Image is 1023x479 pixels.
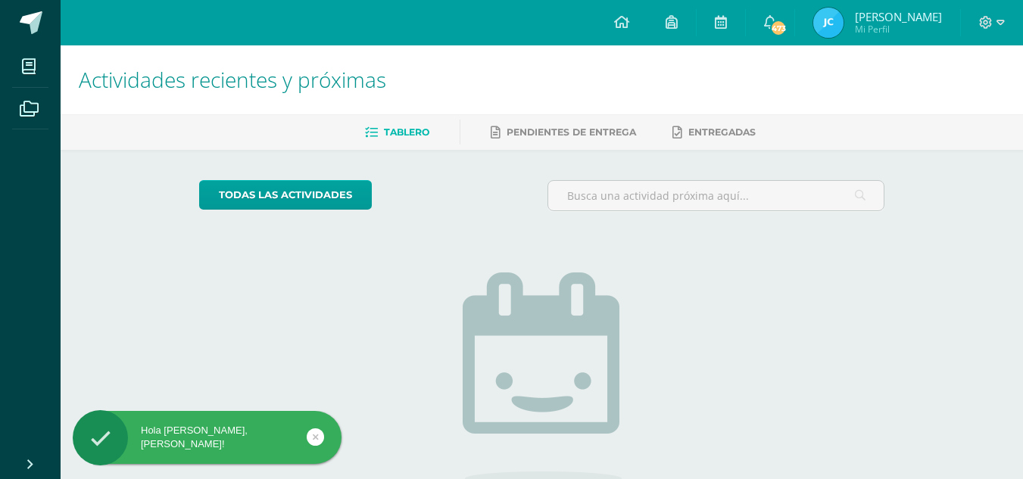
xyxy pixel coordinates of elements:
[672,120,756,145] a: Entregadas
[79,65,386,94] span: Actividades recientes y próximas
[855,23,942,36] span: Mi Perfil
[491,120,636,145] a: Pendientes de entrega
[548,181,884,210] input: Busca una actividad próxima aquí...
[507,126,636,138] span: Pendientes de entrega
[813,8,844,38] img: 85d015b5d8cbdc86e8d29492f78b6ed8.png
[384,126,429,138] span: Tablero
[770,20,787,36] span: 473
[73,424,342,451] div: Hola [PERSON_NAME], [PERSON_NAME]!
[688,126,756,138] span: Entregadas
[365,120,429,145] a: Tablero
[199,180,372,210] a: todas las Actividades
[855,9,942,24] span: [PERSON_NAME]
